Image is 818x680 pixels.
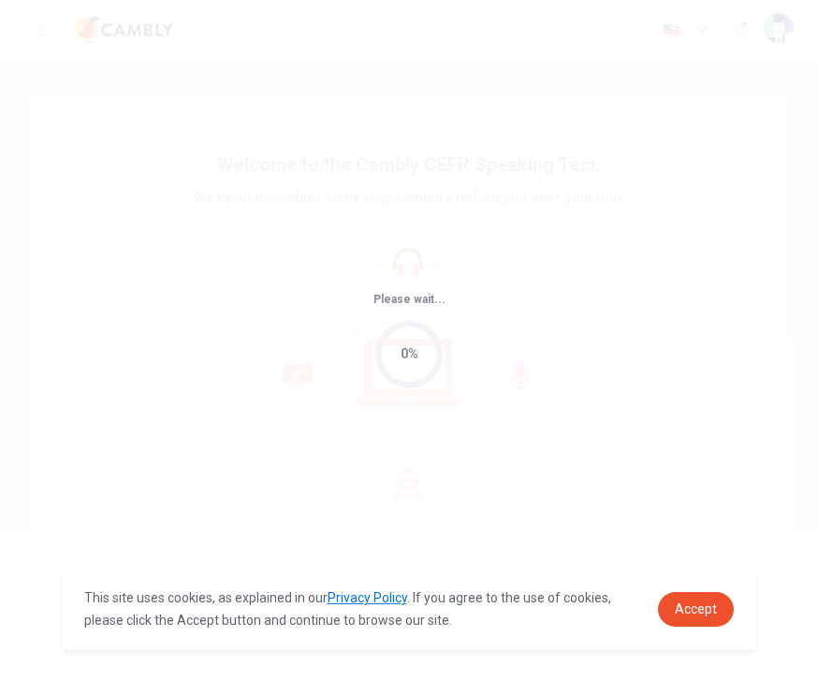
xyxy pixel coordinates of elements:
[373,293,446,306] span: Please wait...
[658,592,734,627] a: dismiss cookie message
[328,590,407,605] a: Privacy Policy
[84,590,611,628] span: This site uses cookies, as explained in our . If you agree to the use of cookies, please click th...
[675,601,717,616] span: Accept
[62,568,757,650] div: cookieconsent
[401,343,418,365] div: 0%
